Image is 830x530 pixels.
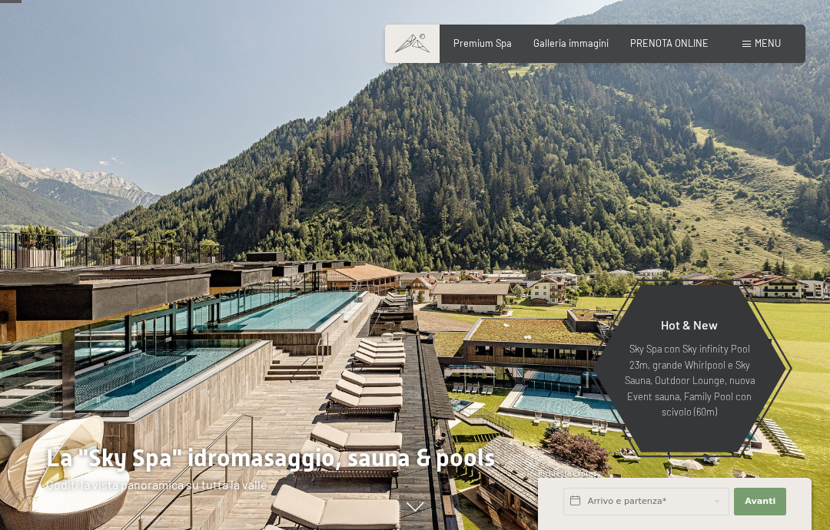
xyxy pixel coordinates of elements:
span: Richiesta express [538,469,601,478]
span: Avanti [745,495,775,508]
a: Galleria immagini [533,37,609,49]
p: Sky Spa con Sky infinity Pool 23m, grande Whirlpool e Sky Sauna, Outdoor Lounge, nuova Event saun... [622,341,756,419]
a: Hot & New Sky Spa con Sky infinity Pool 23m, grande Whirlpool e Sky Sauna, Outdoor Lounge, nuova ... [592,284,787,453]
a: PRENOTA ONLINE [630,37,709,49]
a: Premium Spa [453,37,512,49]
span: Hot & New [661,317,718,332]
button: Avanti [734,488,786,515]
span: Menu [755,37,781,49]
